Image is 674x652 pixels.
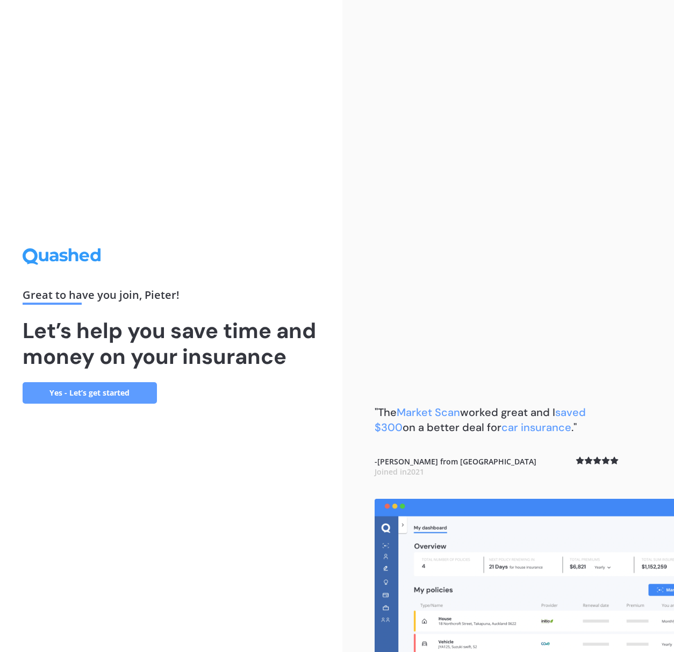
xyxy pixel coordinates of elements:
span: saved $300 [375,405,586,434]
b: "The worked great and I on a better deal for ." [375,405,586,434]
span: Joined in 2021 [375,467,424,477]
b: - [PERSON_NAME] from [GEOGRAPHIC_DATA] [375,456,536,477]
a: Yes - Let’s get started [23,382,157,404]
span: car insurance [501,420,571,434]
span: Market Scan [397,405,460,419]
div: Great to have you join , Pieter ! [23,290,320,305]
img: dashboard.webp [375,499,674,652]
h1: Let’s help you save time and money on your insurance [23,318,320,369]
